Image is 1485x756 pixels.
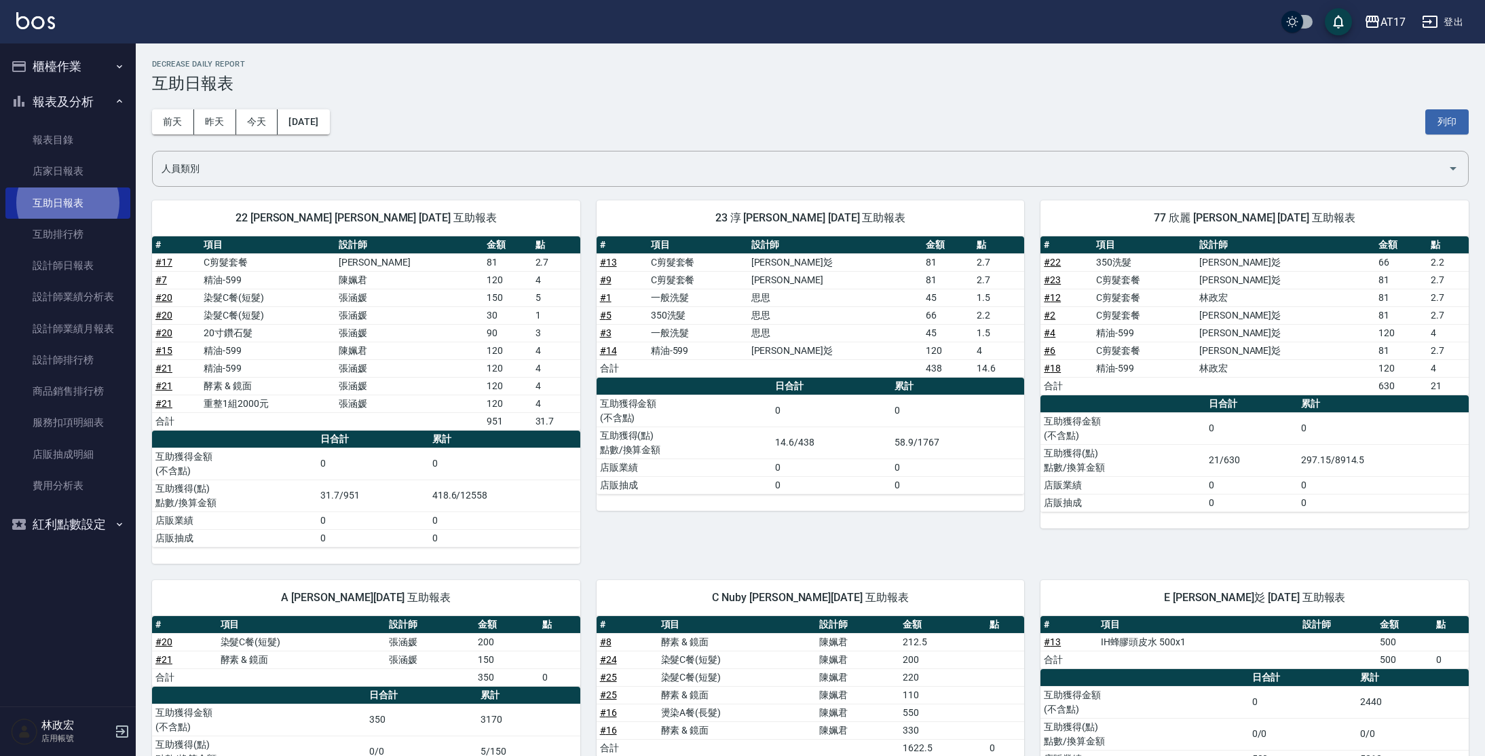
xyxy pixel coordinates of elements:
[922,289,973,306] td: 45
[429,448,580,480] td: 0
[772,395,891,427] td: 0
[600,725,617,736] a: #16
[1196,253,1375,271] td: [PERSON_NAME]彣
[532,412,580,430] td: 31.7
[816,616,899,634] th: 設計師
[200,324,335,342] td: 20寸鑽石髮
[317,529,429,547] td: 0
[597,616,658,634] th: #
[647,342,748,359] td: 精油-599
[1040,377,1093,395] td: 合計
[1376,616,1433,634] th: 金額
[899,686,985,704] td: 110
[1427,236,1469,254] th: 點
[168,591,564,605] span: A [PERSON_NAME][DATE] 互助報表
[973,359,1024,377] td: 14.6
[748,306,923,324] td: 思思
[152,431,580,547] table: a dense table
[483,236,531,254] th: 金額
[1380,14,1406,31] div: AT17
[532,359,580,377] td: 4
[647,271,748,289] td: C剪髮套餐
[217,651,386,668] td: 酵素 & 鏡面
[386,616,474,634] th: 設計師
[772,476,891,494] td: 0
[152,668,217,686] td: 合計
[200,395,335,412] td: 重整1組2000元
[1375,253,1427,271] td: 66
[1427,377,1469,395] td: 21
[1427,324,1469,342] td: 4
[600,292,612,303] a: #1
[600,345,617,356] a: #14
[1298,476,1469,494] td: 0
[1375,271,1427,289] td: 81
[200,359,335,377] td: 精油-599
[1093,324,1196,342] td: 精油-599
[200,236,335,254] th: 項目
[973,342,1024,359] td: 4
[152,236,580,431] table: a dense table
[477,687,580,704] th: 累計
[483,306,531,324] td: 30
[483,324,531,342] td: 90
[5,439,130,470] a: 店販抽成明細
[532,342,580,359] td: 4
[1040,616,1097,634] th: #
[973,271,1024,289] td: 2.7
[1205,444,1298,476] td: 21/630
[1375,359,1427,377] td: 120
[429,529,580,547] td: 0
[1040,395,1469,512] table: a dense table
[597,359,647,377] td: 合計
[317,480,429,511] td: 31.7/951
[1044,257,1061,268] a: #22
[922,271,973,289] td: 81
[1325,8,1352,35] button: save
[1357,718,1469,750] td: 0/0
[11,718,38,745] img: Person
[1357,686,1469,718] td: 2440
[1427,271,1469,289] td: 2.7
[748,253,923,271] td: [PERSON_NAME]彣
[429,431,580,448] th: 累計
[1205,412,1298,444] td: 0
[748,324,923,342] td: 思思
[891,458,1024,476] td: 0
[658,721,816,739] td: 酵素 & 鏡面
[772,378,891,395] th: 日合計
[1298,444,1469,476] td: 297.15/8914.5
[483,359,531,377] td: 120
[335,236,484,254] th: 設計師
[891,395,1024,427] td: 0
[366,704,477,736] td: 350
[532,324,580,342] td: 3
[1359,8,1411,36] button: AT17
[1427,342,1469,359] td: 2.7
[152,480,317,511] td: 互助獲得(點) 點數/換算金額
[155,654,172,665] a: #21
[200,253,335,271] td: C剪髮套餐
[1196,289,1375,306] td: 林政宏
[155,345,172,356] a: #15
[1416,10,1469,35] button: 登出
[597,458,772,476] td: 店販業績
[772,427,891,458] td: 14.6/438
[899,651,985,668] td: 200
[483,342,531,359] td: 120
[1196,324,1375,342] td: [PERSON_NAME]彣
[1040,412,1205,444] td: 互助獲得金額 (不含點)
[152,74,1469,93] h3: 互助日報表
[1093,289,1196,306] td: C剪髮套餐
[317,448,429,480] td: 0
[1375,306,1427,324] td: 81
[5,124,130,156] a: 報表目錄
[200,289,335,306] td: 染髮C餐(短髮)
[200,271,335,289] td: 精油-599
[532,236,580,254] th: 點
[1093,306,1196,324] td: C剪髮套餐
[1044,636,1061,647] a: #13
[155,363,172,374] a: #21
[5,281,130,312] a: 設計師業績分析表
[1375,342,1427,359] td: 81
